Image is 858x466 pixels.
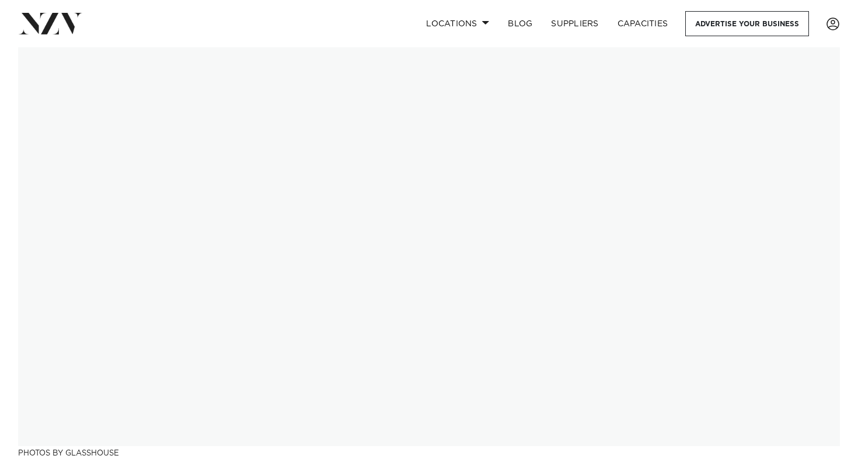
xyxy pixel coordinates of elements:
[608,11,678,36] a: Capacities
[417,11,498,36] a: Locations
[19,13,82,34] img: nzv-logo.png
[18,446,840,458] h3: Photos by Glasshouse
[542,11,608,36] a: SUPPLIERS
[685,11,809,36] a: Advertise your business
[498,11,542,36] a: BLOG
